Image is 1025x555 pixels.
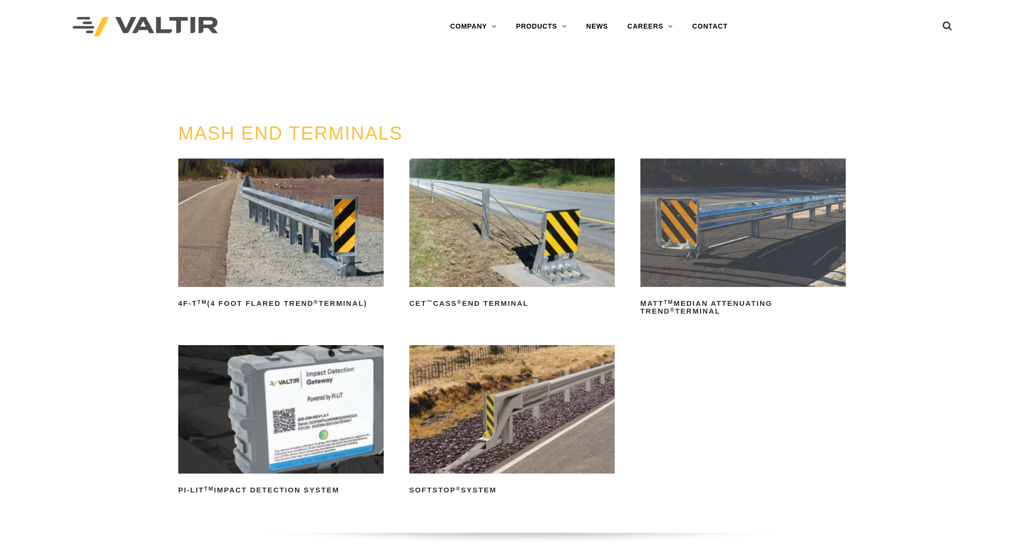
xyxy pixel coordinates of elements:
sup: ® [457,299,462,305]
h2: MATT Median Attenuating TREND Terminal [640,296,846,319]
sup: TM [664,299,673,305]
a: PRODUCTS [506,17,576,36]
a: MASH END TERMINALS [178,123,403,143]
img: SoftStop System End Terminal [409,345,615,474]
img: Valtir [73,17,218,37]
a: PI-LITTMImpact Detection System [178,345,384,498]
a: COMPANY [440,17,506,36]
a: CONTACT [683,17,737,36]
a: SoftStop®System [409,345,615,498]
h2: 4F-T (4 Foot Flared TREND Terminal) [178,296,384,311]
a: NEWS [576,17,618,36]
a: CAREERS [618,17,683,36]
sup: ™ [427,299,433,305]
sup: TM [204,486,214,492]
h2: SoftStop System [409,482,615,498]
a: MATTTMMedian Attenuating TREND®Terminal [640,159,846,319]
h2: PI-LIT Impact Detection System [178,482,384,498]
h2: CET CASS End Terminal [409,296,615,311]
sup: ® [670,307,675,313]
sup: TM [197,299,207,305]
sup: ® [314,299,319,305]
a: CET™CASS®End Terminal [409,159,615,311]
a: 4F-TTM(4 Foot Flared TREND®Terminal) [178,159,384,311]
sup: ® [456,486,461,492]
